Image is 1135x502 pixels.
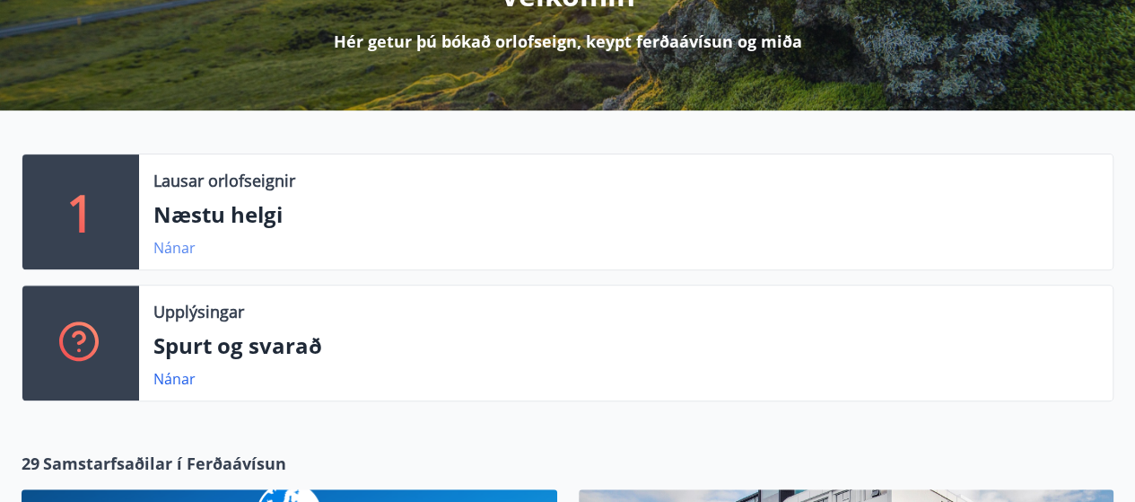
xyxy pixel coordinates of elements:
p: 1 [66,178,95,246]
a: Nánar [153,369,196,389]
a: Nánar [153,238,196,258]
p: Hér getur þú bókað orlofseign, keypt ferðaávísun og miða [334,30,802,53]
p: Næstu helgi [153,199,1098,230]
p: Spurt og svarað [153,330,1098,361]
span: 29 [22,452,39,475]
p: Lausar orlofseignir [153,169,295,192]
span: Samstarfsaðilar í Ferðaávísun [43,452,286,475]
p: Upplýsingar [153,300,244,323]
